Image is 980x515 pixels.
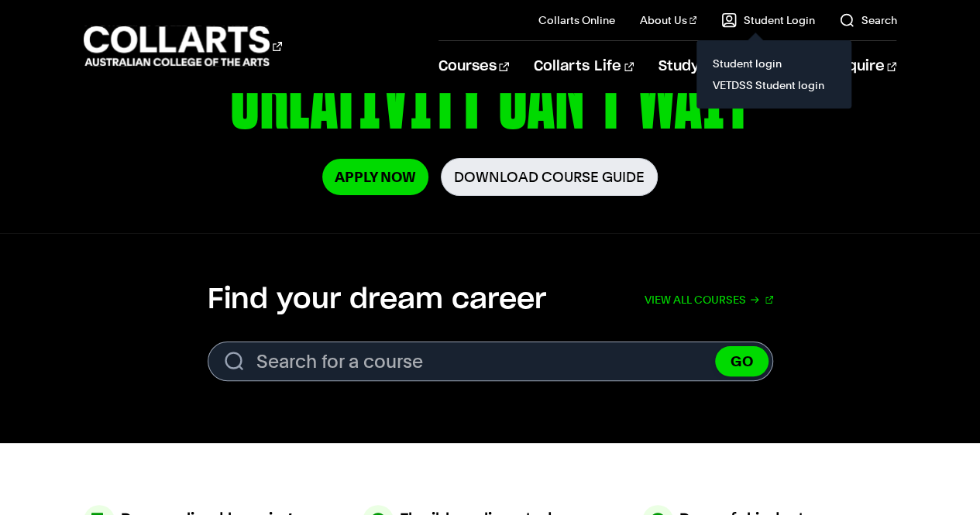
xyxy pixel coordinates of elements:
[438,41,509,92] a: Courses
[715,346,769,376] button: GO
[829,41,896,92] a: Enquire
[84,30,897,158] p: CREATIVITY CAN'T WAIT
[208,342,773,381] form: Search
[721,12,814,28] a: Student Login
[322,159,428,195] a: Apply Now
[208,342,773,381] input: Search for a course
[441,158,658,196] a: Download Course Guide
[208,283,546,317] h2: Find your dream career
[84,24,282,68] div: Go to homepage
[534,41,634,92] a: Collarts Life
[658,41,804,92] a: Study Information
[640,12,697,28] a: About Us
[709,74,839,96] a: VETDSS Student login
[538,12,615,28] a: Collarts Online
[839,12,896,28] a: Search
[645,283,773,317] a: View all courses
[709,53,839,74] a: Student login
